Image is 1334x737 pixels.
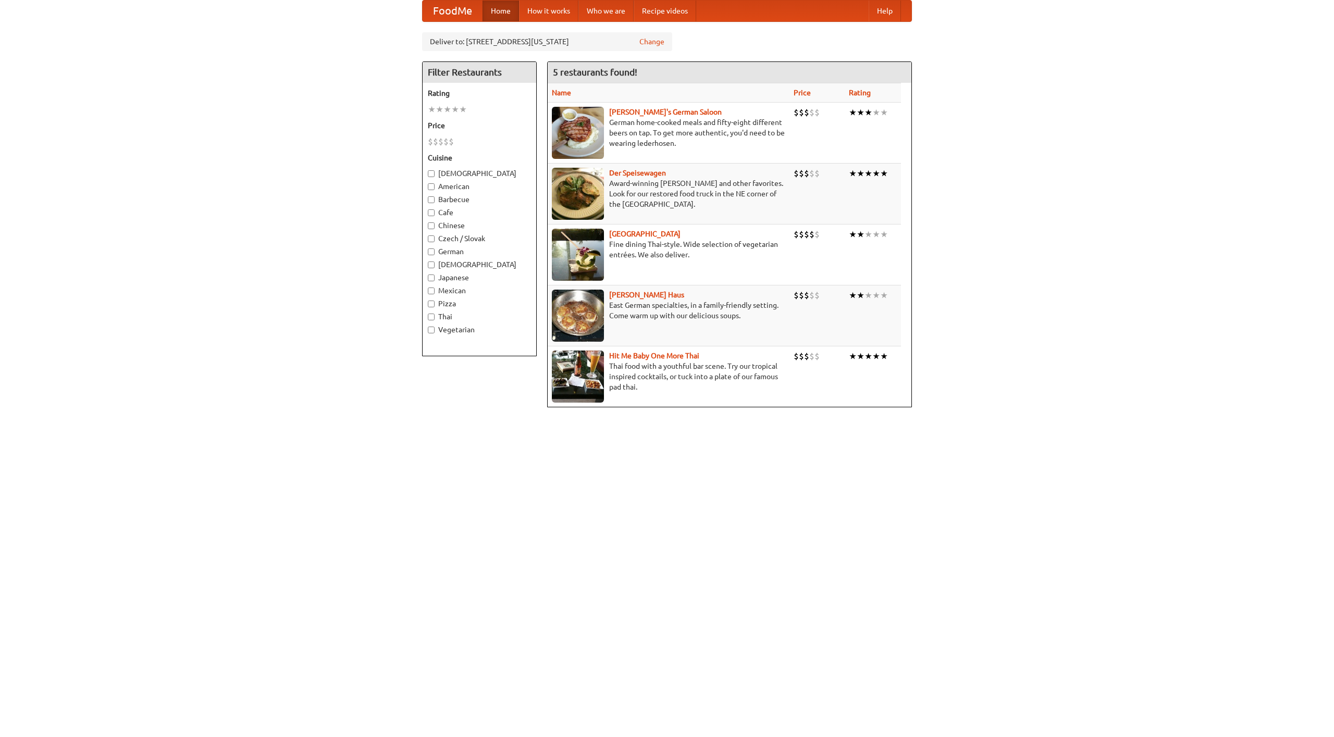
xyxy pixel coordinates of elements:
li: ★ [872,168,880,179]
img: esthers.jpg [552,107,604,159]
input: [DEMOGRAPHIC_DATA] [428,170,435,177]
label: Vegetarian [428,324,531,335]
label: Barbecue [428,194,531,205]
li: $ [814,107,820,118]
li: $ [804,290,809,301]
input: Pizza [428,301,435,307]
ng-pluralize: 5 restaurants found! [553,67,637,77]
li: ★ [864,168,872,179]
li: ★ [872,351,880,362]
li: ★ [864,290,872,301]
li: ★ [849,168,857,179]
li: $ [799,351,804,362]
li: $ [804,351,809,362]
a: Change [639,36,664,47]
h4: Filter Restaurants [423,62,536,83]
li: $ [799,107,804,118]
li: ★ [864,351,872,362]
p: Thai food with a youthful bar scene. Try our tropical inspired cocktails, or tuck into a plate of... [552,361,785,392]
img: babythai.jpg [552,351,604,403]
li: ★ [849,351,857,362]
li: ★ [880,290,888,301]
input: Czech / Slovak [428,235,435,242]
li: $ [443,136,449,147]
li: ★ [428,104,436,115]
li: $ [804,229,809,240]
label: Cafe [428,207,531,218]
li: ★ [857,351,864,362]
input: German [428,248,435,255]
li: $ [814,290,820,301]
label: Chinese [428,220,531,231]
b: [GEOGRAPHIC_DATA] [609,230,681,238]
p: German home-cooked meals and fifty-eight different beers on tap. To get more authentic, you'd nee... [552,117,785,148]
li: ★ [436,104,443,115]
li: $ [799,290,804,301]
li: ★ [443,104,451,115]
li: $ [794,229,799,240]
li: $ [799,168,804,179]
img: satay.jpg [552,229,604,281]
li: $ [814,351,820,362]
li: ★ [880,351,888,362]
a: How it works [519,1,578,21]
label: Japanese [428,272,531,283]
li: $ [794,290,799,301]
li: $ [794,168,799,179]
label: [DEMOGRAPHIC_DATA] [428,259,531,270]
li: ★ [857,229,864,240]
input: Cafe [428,209,435,216]
li: ★ [864,107,872,118]
h5: Price [428,120,531,131]
li: $ [794,107,799,118]
a: Rating [849,89,871,97]
li: ★ [857,290,864,301]
li: ★ [864,229,872,240]
input: Barbecue [428,196,435,203]
h5: Cuisine [428,153,531,163]
b: [PERSON_NAME] Haus [609,291,684,299]
input: [DEMOGRAPHIC_DATA] [428,261,435,268]
li: ★ [459,104,467,115]
li: $ [804,168,809,179]
li: ★ [849,290,857,301]
li: $ [794,351,799,362]
a: Hit Me Baby One More Thai [609,352,699,360]
li: ★ [857,168,864,179]
p: Award-winning [PERSON_NAME] and other favorites. Look for our restored food truck in the NE corne... [552,178,785,209]
input: Mexican [428,288,435,294]
a: Who we are [578,1,634,21]
img: speisewagen.jpg [552,168,604,220]
label: Thai [428,311,531,322]
a: [PERSON_NAME]'s German Saloon [609,108,722,116]
input: American [428,183,435,190]
a: FoodMe [423,1,483,21]
li: $ [814,229,820,240]
label: [DEMOGRAPHIC_DATA] [428,168,531,179]
li: ★ [857,107,864,118]
label: Mexican [428,285,531,296]
li: $ [814,168,820,179]
li: $ [809,107,814,118]
input: Chinese [428,222,435,229]
label: German [428,246,531,257]
a: Home [483,1,519,21]
p: Fine dining Thai-style. Wide selection of vegetarian entrées. We also deliver. [552,239,785,260]
img: kohlhaus.jpg [552,290,604,342]
h5: Rating [428,88,531,98]
a: Recipe videos [634,1,696,21]
li: $ [809,229,814,240]
div: Deliver to: [STREET_ADDRESS][US_STATE] [422,32,672,51]
input: Vegetarian [428,327,435,333]
a: Help [869,1,901,21]
li: ★ [880,107,888,118]
li: ★ [451,104,459,115]
li: $ [809,351,814,362]
input: Thai [428,314,435,320]
a: Der Speisewagen [609,169,666,177]
li: $ [804,107,809,118]
li: ★ [880,229,888,240]
li: ★ [872,107,880,118]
